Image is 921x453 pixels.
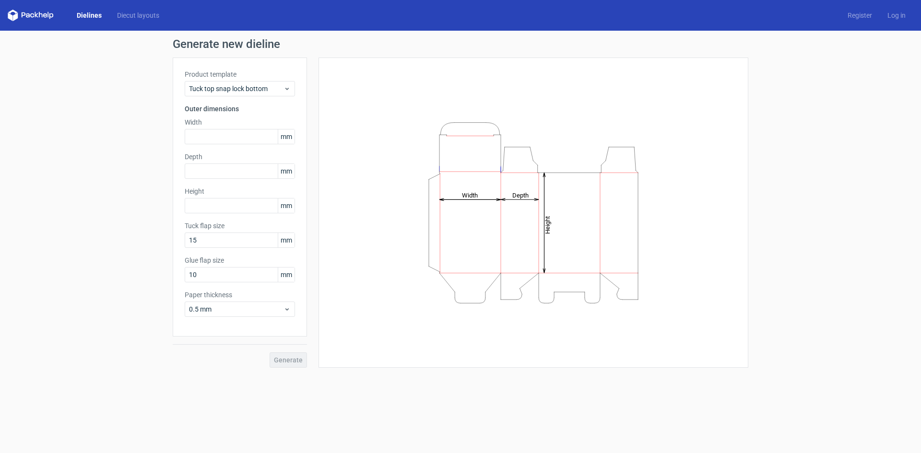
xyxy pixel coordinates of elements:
h3: Outer dimensions [185,104,295,114]
tspan: Depth [512,191,529,198]
span: Tuck top snap lock bottom [189,84,283,93]
a: Dielines [69,11,109,20]
a: Register [840,11,880,20]
span: mm [278,198,295,213]
span: mm [278,233,295,247]
span: mm [278,267,295,282]
label: Glue flap size [185,256,295,265]
span: mm [278,164,295,178]
tspan: Height [544,216,551,233]
h1: Generate new dieline [173,38,748,50]
label: Paper thickness [185,290,295,300]
label: Depth [185,152,295,162]
a: Log in [880,11,913,20]
label: Tuck flap size [185,221,295,231]
tspan: Width [462,191,478,198]
label: Product template [185,70,295,79]
label: Width [185,117,295,127]
span: 0.5 mm [189,304,283,314]
a: Diecut layouts [109,11,167,20]
label: Height [185,186,295,196]
span: mm [278,129,295,144]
